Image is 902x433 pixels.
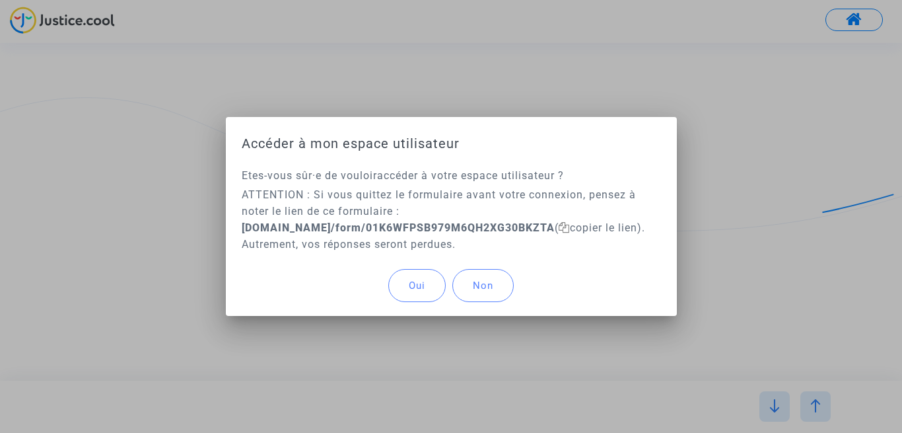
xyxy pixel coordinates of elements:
span: Etes-vous sûr·e de vouloir [242,169,377,182]
span: Non [473,280,493,292]
b: [DOMAIN_NAME]/form/01K6WFPSB979M6QH2XG30BKZTA [242,221,555,234]
span: copier le lien [559,221,637,234]
button: Non [452,269,514,302]
h1: Accéder à mon espace utilisateur [242,133,661,154]
span: Oui [409,280,425,292]
span: ATTENTION : Si vous quittez le formulaire avant votre connexion, pensez à noter le lien de ce for... [242,188,645,251]
button: Oui [388,269,446,302]
span: accéder à votre espace utilisateur ? [377,169,564,182]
